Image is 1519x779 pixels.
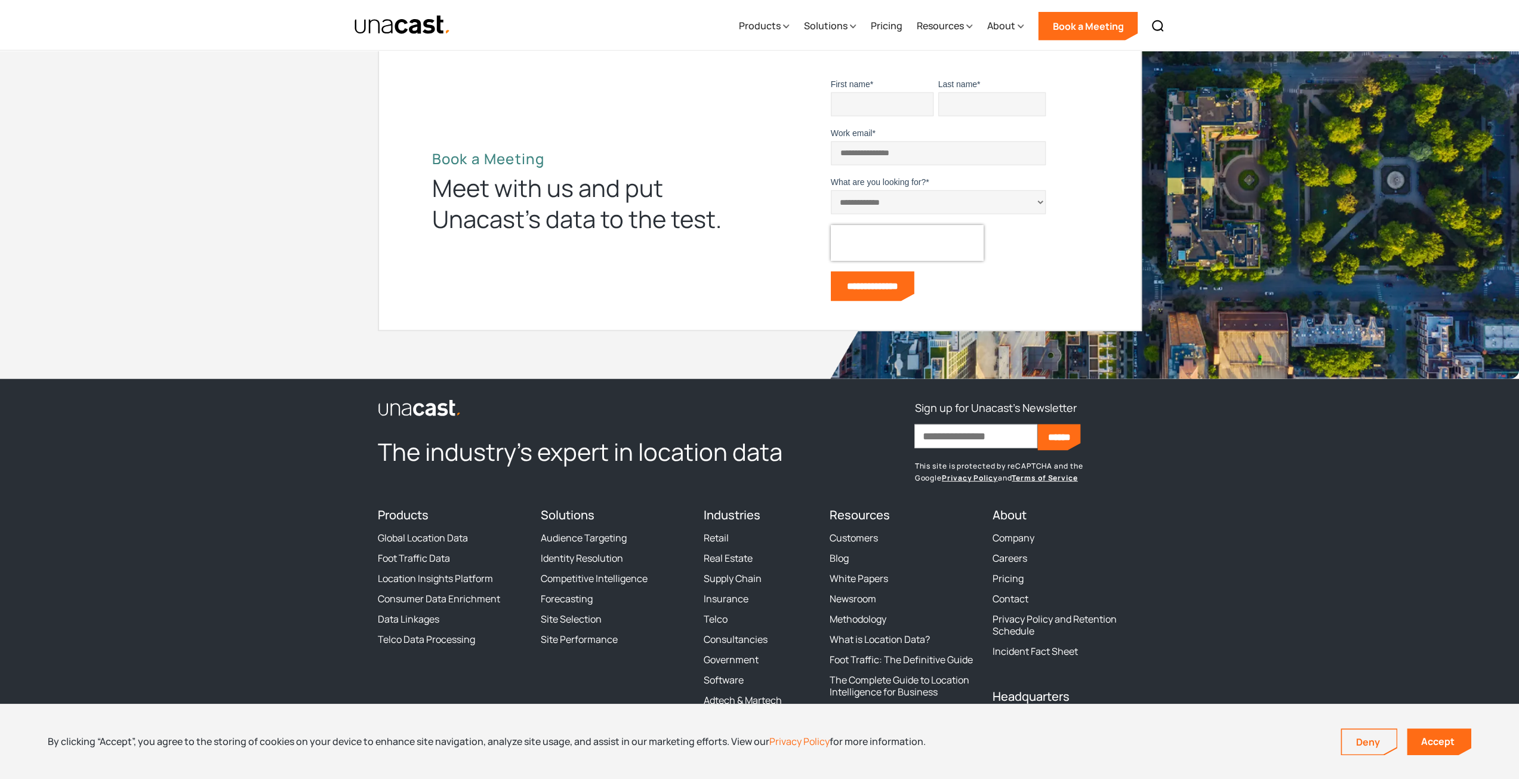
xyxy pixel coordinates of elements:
[803,2,856,51] div: Solutions
[738,19,780,33] div: Products
[830,572,888,584] a: White Papers
[993,532,1034,544] a: Company
[993,552,1027,564] a: Careers
[993,572,1024,584] a: Pricing
[938,79,977,89] span: Last name
[378,532,468,544] a: Global Location Data
[541,593,593,605] a: Forecasting
[541,532,627,544] a: Audience Targeting
[378,398,815,417] a: link to the homepage
[378,572,493,584] a: Location Insights Platform
[541,552,623,564] a: Identity Resolution
[541,613,602,625] a: Site Selection
[942,473,998,483] a: Privacy Policy
[830,654,973,666] a: Foot Traffic: The Definitive Guide
[704,633,768,645] a: Consultancies
[803,19,847,33] div: Solutions
[541,633,618,645] a: Site Performance
[916,19,963,33] div: Resources
[704,694,782,706] a: Adtech & Martech
[432,150,742,168] h2: Book a Meeting
[378,593,500,605] a: Consumer Data Enrichment
[1038,12,1138,41] a: Book a Meeting
[830,674,978,698] a: The Complete Guide to Location Intelligence for Business
[378,613,439,625] a: Data Linkages
[987,19,1015,33] div: About
[48,735,926,748] div: By clicking “Accept”, you agree to the storing of cookies on your device to enhance site navigati...
[769,735,830,748] a: Privacy Policy
[1012,473,1077,483] a: Terms of Service
[541,507,594,523] a: Solutions
[914,398,1076,417] h3: Sign up for Unacast's Newsletter
[378,507,429,523] a: Products
[831,177,926,187] span: What are you looking for?
[354,15,451,36] a: home
[830,593,876,605] a: Newsroom
[987,2,1024,51] div: About
[790,1,1519,379] img: bird's eye view of the city
[830,633,930,645] a: What is Location Data?
[704,532,729,544] a: Retail
[993,645,1078,657] a: Incident Fact Sheet
[993,593,1028,605] a: Contact
[378,436,815,467] h2: The industry’s expert in location data
[993,613,1141,637] a: Privacy Policy and Retention Schedule
[738,2,789,51] div: Products
[704,593,748,605] a: Insurance
[831,225,984,261] iframe: reCAPTCHA
[830,613,886,625] a: Methodology
[993,508,1141,522] h4: About
[831,79,870,89] span: First name
[1342,729,1397,755] a: Deny
[378,399,461,417] img: Unacast logo
[378,633,475,645] a: Telco Data Processing
[432,173,742,235] div: Meet with us and put Unacast’s data to the test.
[916,2,972,51] div: Resources
[870,2,902,51] a: Pricing
[993,689,1141,704] h4: Headquarters
[830,552,849,564] a: Blog
[704,613,728,625] a: Telco
[704,674,744,686] a: Software
[1407,728,1471,755] a: Accept
[354,15,451,36] img: Unacast text logo
[541,572,648,584] a: Competitive Intelligence
[378,552,450,564] a: Foot Traffic Data
[704,572,762,584] a: Supply Chain
[831,128,873,138] span: Work email
[914,460,1141,484] p: This site is protected by reCAPTCHA and the Google and
[704,508,815,522] h4: Industries
[704,654,759,666] a: Government
[1151,19,1165,33] img: Search icon
[830,532,878,544] a: Customers
[704,552,753,564] a: Real Estate
[830,508,978,522] h4: Resources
